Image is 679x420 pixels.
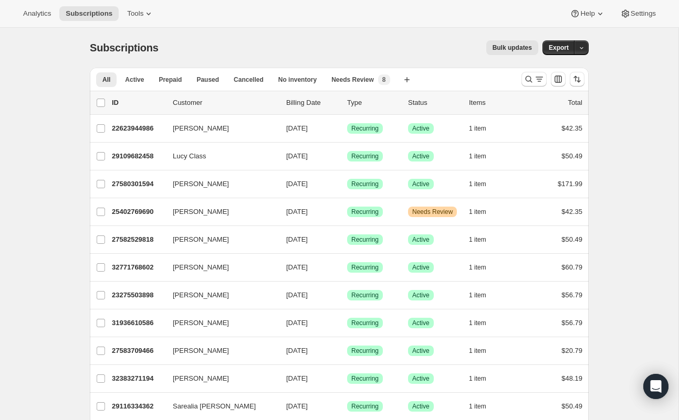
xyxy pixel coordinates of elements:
button: Search and filter results [521,72,547,87]
button: Tools [121,6,160,21]
button: Help [563,6,611,21]
button: Sort the results [570,72,584,87]
button: 1 item [469,177,498,191]
span: [DATE] [286,235,308,243]
button: 1 item [469,316,498,330]
div: Type [347,98,400,108]
span: All [102,76,110,84]
span: Active [412,180,430,188]
span: 8 [382,76,386,84]
span: Needs Review [331,76,374,84]
span: Recurring [351,347,379,355]
span: 1 item [469,374,486,383]
button: Sarealia [PERSON_NAME] [166,398,271,415]
p: Status [408,98,461,108]
span: Active [412,291,430,299]
button: 1 item [469,232,498,247]
button: [PERSON_NAME] [166,370,271,387]
span: 1 item [469,208,486,216]
div: 27582529818[PERSON_NAME][DATE]SuccessRecurringSuccessActive1 item$50.49 [112,232,582,247]
div: IDCustomerBilling DateTypeStatusItemsTotal [112,98,582,108]
span: Needs Review [412,208,453,216]
span: [PERSON_NAME] [173,234,229,245]
span: Recurring [351,208,379,216]
span: 1 item [469,263,486,272]
span: Cancelled [234,76,264,84]
span: [PERSON_NAME] [173,123,229,134]
span: [DATE] [286,402,308,410]
div: 31936610586[PERSON_NAME][DATE]SuccessRecurringSuccessActive1 item$56.79 [112,316,582,330]
span: Active [412,347,430,355]
div: 27583709466[PERSON_NAME][DATE]SuccessRecurringSuccessActive1 item$20.79 [112,343,582,358]
p: 23275503898 [112,290,164,300]
span: [DATE] [286,291,308,299]
button: 1 item [469,399,498,414]
span: [DATE] [286,124,308,132]
span: [DATE] [286,319,308,327]
button: 1 item [469,343,498,358]
span: Recurring [351,235,379,244]
span: Active [412,124,430,133]
button: [PERSON_NAME] [166,287,271,304]
span: Subscriptions [66,9,112,18]
span: $50.49 [561,402,582,410]
span: [PERSON_NAME] [173,346,229,356]
span: Prepaid [159,76,182,84]
span: $42.35 [561,124,582,132]
span: Active [125,76,144,84]
span: $50.49 [561,235,582,243]
div: Items [469,98,521,108]
p: 27583709466 [112,346,164,356]
span: [DATE] [286,374,308,382]
span: Recurring [351,402,379,411]
span: Recurring [351,263,379,272]
div: 22623944986[PERSON_NAME][DATE]SuccessRecurringSuccessActive1 item$42.35 [112,121,582,136]
span: 1 item [469,319,486,327]
span: [DATE] [286,208,308,216]
span: Active [412,319,430,327]
span: [DATE] [286,152,308,160]
button: 1 item [469,204,498,219]
button: Analytics [17,6,57,21]
div: 29116334362Sarealia [PERSON_NAME][DATE]SuccessRecurringSuccessActive1 item$50.49 [112,399,582,414]
button: [PERSON_NAME] [166,203,271,220]
button: 1 item [469,371,498,386]
button: [PERSON_NAME] [166,231,271,248]
p: 25402769690 [112,207,164,217]
div: 32771768602[PERSON_NAME][DATE]SuccessRecurringSuccessActive1 item$60.79 [112,260,582,275]
span: Analytics [23,9,51,18]
span: $42.35 [561,208,582,216]
span: $48.19 [561,374,582,382]
span: [DATE] [286,263,308,271]
span: Recurring [351,291,379,299]
span: [PERSON_NAME] [173,262,229,273]
p: 27582529818 [112,234,164,245]
div: 25402769690[PERSON_NAME][DATE]SuccessRecurringWarningNeeds Review1 item$42.35 [112,204,582,219]
span: 1 item [469,347,486,355]
p: 27580301594 [112,179,164,189]
p: Customer [173,98,278,108]
button: [PERSON_NAME] [166,120,271,137]
span: $171.99 [558,180,582,188]
span: [PERSON_NAME] [173,290,229,300]
span: 1 item [469,124,486,133]
span: No inventory [278,76,317,84]
span: [PERSON_NAME] [173,179,229,189]
span: Export [549,44,569,52]
span: Bulk updates [493,44,532,52]
span: $56.79 [561,319,582,327]
span: Active [412,263,430,272]
span: $50.49 [561,152,582,160]
button: Create new view [399,72,415,87]
div: Open Intercom Messenger [643,374,668,399]
span: $56.79 [561,291,582,299]
p: Total [568,98,582,108]
span: [DATE] [286,347,308,354]
button: 1 item [469,288,498,303]
p: Billing Date [286,98,339,108]
button: [PERSON_NAME] [166,315,271,331]
button: [PERSON_NAME] [166,342,271,359]
span: Help [580,9,594,18]
p: 32383271194 [112,373,164,384]
div: 27580301594[PERSON_NAME][DATE]SuccessRecurringSuccessActive1 item$171.99 [112,177,582,191]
